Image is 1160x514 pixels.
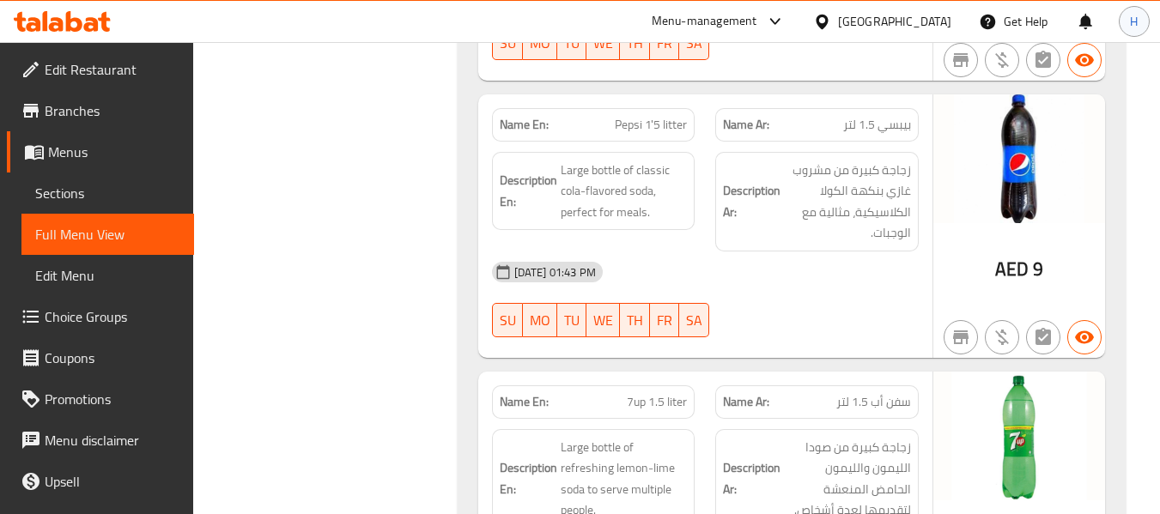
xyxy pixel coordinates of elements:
[657,31,672,56] span: FR
[500,457,557,499] strong: Description En:
[21,172,194,214] a: Sections
[564,308,580,333] span: TU
[500,116,549,134] strong: Name En:
[45,348,180,368] span: Coupons
[7,90,194,131] a: Branches
[615,116,687,134] span: Pepsi 1'5 litter
[45,100,180,121] span: Branches
[564,31,580,56] span: TU
[500,393,549,411] strong: Name En:
[21,255,194,296] a: Edit Menu
[500,170,557,212] strong: Description En:
[657,308,672,333] span: FR
[45,306,180,327] span: Choice Groups
[686,308,702,333] span: SA
[686,31,702,56] span: SA
[500,308,516,333] span: SU
[500,31,516,56] span: SU
[1067,320,1102,354] button: Available
[593,308,613,333] span: WE
[627,31,643,56] span: TH
[7,49,194,90] a: Edit Restaurant
[523,303,557,337] button: MO
[784,160,911,244] span: زجاجة كبيرة من مشروب غازي بنكهة الكولا الكلاسيكية، مثالية مع الوجبات.
[723,116,769,134] strong: Name Ar:
[723,180,780,222] strong: Description Ar:
[1026,320,1060,354] button: Not has choices
[836,393,911,411] span: سفن أب 1.5 لتر
[7,337,194,378] a: Coupons
[944,43,978,77] button: Not branch specific item
[7,420,194,461] a: Menu disclaimer
[45,389,180,409] span: Promotions
[985,43,1019,77] button: Purchased item
[530,31,550,56] span: MO
[45,59,180,80] span: Edit Restaurant
[652,11,757,32] div: Menu-management
[48,142,180,162] span: Menus
[7,378,194,420] a: Promotions
[838,12,951,31] div: [GEOGRAPHIC_DATA]
[627,393,687,411] span: 7up 1.5 liter
[45,430,180,451] span: Menu disclaimer
[620,303,650,337] button: TH
[843,116,911,134] span: بيبسي 1.5 لتر
[507,264,603,281] span: [DATE] 01:43 PM
[7,131,194,172] a: Menus
[35,183,180,203] span: Sections
[627,308,643,333] span: TH
[723,457,780,499] strong: Description Ar:
[679,303,709,337] button: SA
[995,252,1029,286] span: AED
[586,303,620,337] button: WE
[650,303,679,337] button: FR
[7,461,194,502] a: Upsell
[1026,43,1060,77] button: Not has choices
[530,308,550,333] span: MO
[933,94,1105,223] img: pepsi_15_litter638929396997663153.jpg
[593,31,613,56] span: WE
[1130,12,1138,31] span: H
[1033,252,1043,286] span: 9
[45,471,180,492] span: Upsell
[35,265,180,286] span: Edit Menu
[7,296,194,337] a: Choice Groups
[557,303,586,337] button: TU
[933,372,1105,500] img: 7up_15_liter638929397022490603.jpg
[21,214,194,255] a: Full Menu View
[944,320,978,354] button: Not branch specific item
[492,303,523,337] button: SU
[723,393,769,411] strong: Name Ar:
[985,320,1019,354] button: Purchased item
[1067,43,1102,77] button: Available
[561,160,688,223] span: Large bottle of classic cola-flavored soda, perfect for meals.
[35,224,180,245] span: Full Menu View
